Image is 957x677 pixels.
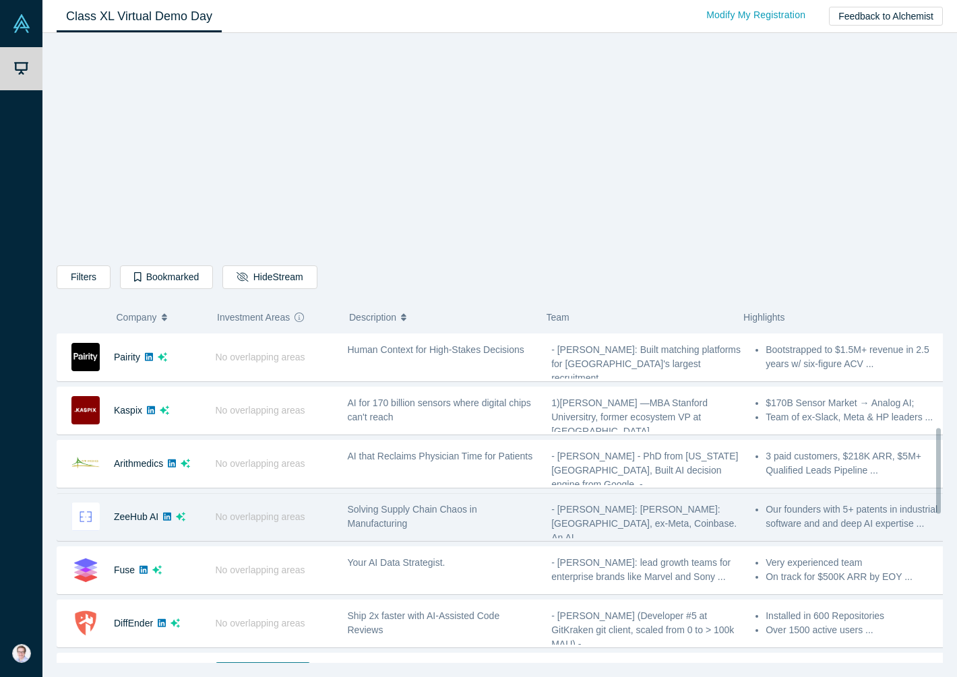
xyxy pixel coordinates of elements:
img: Kaspix's Logo [71,396,100,424]
span: No overlapping areas [216,511,305,522]
a: Arithmedics [114,458,163,469]
span: Investment Areas [217,303,290,331]
svg: dsa ai sparkles [171,618,180,628]
li: Our founders with 5+ patents in industrial software and and deep AI expertise ... [766,503,945,531]
span: 1)[PERSON_NAME] —MBA Stanford Universitry, former ecosystem VP at [GEOGRAPHIC_DATA]. ... [551,397,708,437]
li: Very experienced team [766,556,945,570]
span: - [PERSON_NAME] (Developer #5 at GitKraken git client, scaled from 0 to > 100k MAU) - ... [551,610,734,649]
li: Team of ex-Slack, Meta & HP leaders ... [766,410,945,424]
span: No overlapping areas [216,565,305,575]
a: Pairity [114,352,140,362]
span: Description [349,303,396,331]
a: Kaspix [114,405,142,416]
svg: dsa ai sparkles [181,459,190,468]
a: ZeeHub AI [114,511,158,522]
svg: dsa ai sparkles [160,406,169,415]
span: AI for 170 billion sensors where digital chips can't reach [348,397,531,422]
li: 3 paid customers, $218K ARR, $5M+ Qualified Leads Pipeline ... [766,449,945,478]
span: Team [547,312,569,323]
button: Feedback to Alchemist [829,7,943,26]
svg: dsa ai sparkles [176,512,185,521]
svg: dsa ai sparkles [152,565,162,575]
span: - [PERSON_NAME]: lead growth teams for enterprise brands like Marvel and Sony ... [551,557,731,582]
li: On track for $500K ARR by EOY ... [766,570,945,584]
span: AI that Reclaims Physician Time for Patients [348,451,533,461]
span: Ship 2x faster with AI-Assisted Code Reviews [348,610,500,635]
button: Description [349,303,532,331]
span: No overlapping areas [216,405,305,416]
span: Highlights [743,312,784,323]
button: HideStream [222,265,317,289]
img: Arithmedics's Logo [71,449,100,478]
img: DiffEnder's Logo [71,609,100,637]
img: Alchemist Vault Logo [12,14,31,33]
span: - [PERSON_NAME] - PhD from [US_STATE][GEOGRAPHIC_DATA], Built AI decision engine from Google, - ... [551,451,738,490]
span: - [PERSON_NAME]: [PERSON_NAME]: [GEOGRAPHIC_DATA], ex-Meta, Coinbase. An AI ... [551,504,737,543]
span: No overlapping areas [216,618,305,628]
span: Human Context for High-Stakes Decisions [348,344,524,355]
span: No overlapping areas [216,458,305,469]
button: Bookmarked [120,265,213,289]
a: Class XL Virtual Demo Day [57,1,222,32]
a: Modify My Registration [692,3,820,27]
a: Fuse [114,565,135,575]
li: Installed in 600 Repositories [766,609,945,623]
span: - [PERSON_NAME]: Built matching platforms for [GEOGRAPHIC_DATA]'s largest recruitment ... [551,344,741,383]
li: Over 1500 active users ... [766,623,945,637]
button: Company [117,303,204,331]
iframe: Alchemist Class XL Demo Day: Vault [312,44,688,255]
img: Pairity's Logo [71,343,100,371]
button: Filters [57,265,111,289]
a: DiffEnder [114,618,153,628]
img: Fuse's Logo [71,556,100,584]
span: No overlapping areas [216,352,305,362]
span: AI (Artificial Intelligence) [216,662,310,676]
span: Your AI Data Strategist. [348,557,445,568]
img: Eric Ver Ploeg's Account [12,644,31,663]
li: Bootstrapped to $1.5M+ revenue in 2.5 years w/ six-figure ACV ... [766,343,945,371]
li: $170B Sensor Market → Analog AI; [766,396,945,410]
svg: dsa ai sparkles [158,352,167,362]
img: ZeeHub AI's Logo [71,503,100,531]
span: Solving Supply Chain Chaos in Manufacturing [348,504,477,529]
span: Company [117,303,157,331]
